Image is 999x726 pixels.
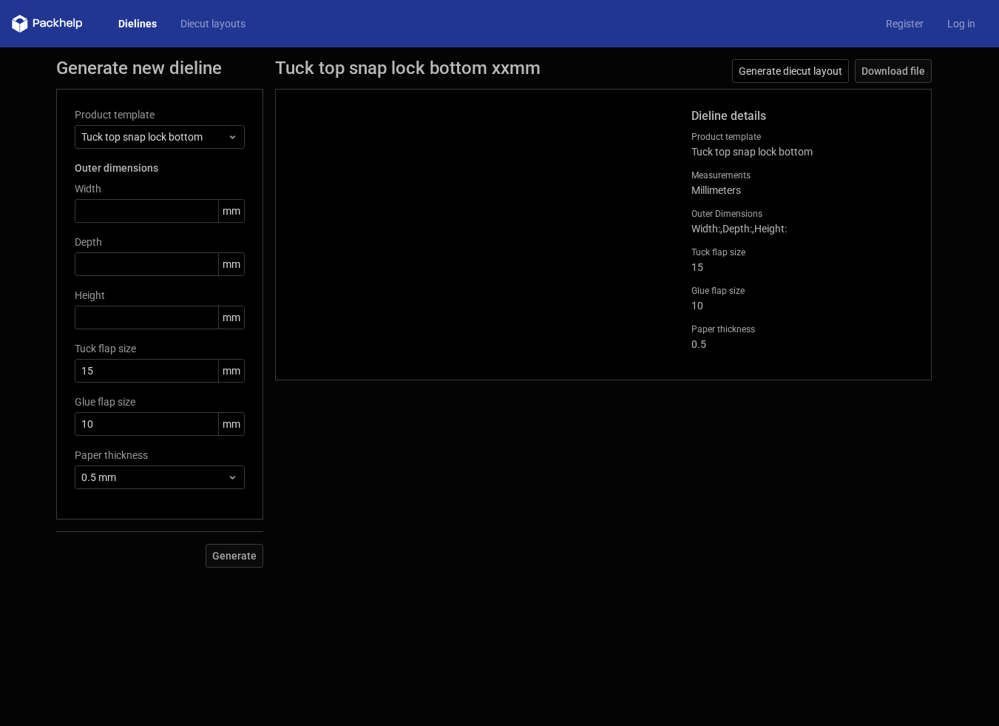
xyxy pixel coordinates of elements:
[874,16,935,31] a: Register
[691,131,913,158] div: Tuck top snap lock bottom
[691,169,913,196] div: Millimeters
[691,131,913,143] label: Product template
[752,223,787,235] span: , Height :
[691,208,913,220] label: Outer Dimensions
[81,470,227,485] span: 0.5 mm
[75,288,245,303] label: Height
[75,181,245,196] label: Width
[732,59,849,83] a: Generate diecut layout
[218,413,244,435] span: mm
[691,169,913,181] label: Measurements
[75,235,245,249] label: Depth
[691,285,913,312] div: 10
[75,448,245,463] label: Paper thickness
[691,323,913,335] label: Paper thickness
[275,59,541,77] h1: Tuck top snap lock bottom xxmm
[218,360,244,382] span: mm
[720,223,752,235] span: , Depth :
[218,306,244,329] span: mm
[691,246,913,273] div: 15
[106,16,169,31] a: Dielines
[935,16,987,31] a: Log in
[691,285,913,297] label: Glue flap size
[81,130,227,144] span: Tuck top snap lock bottom
[56,59,944,77] h1: Generate new dieline
[691,246,913,258] label: Tuck flap size
[75,341,245,356] label: Tuck flap size
[218,253,244,275] span: mm
[75,161,245,175] h3: Outer dimensions
[218,200,244,222] span: mm
[691,223,720,235] span: Width :
[691,107,913,125] h2: Dieline details
[169,16,257,31] a: Diecut layouts
[75,394,245,409] label: Glue flap size
[691,323,913,350] div: 0.5
[75,107,245,122] label: Product template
